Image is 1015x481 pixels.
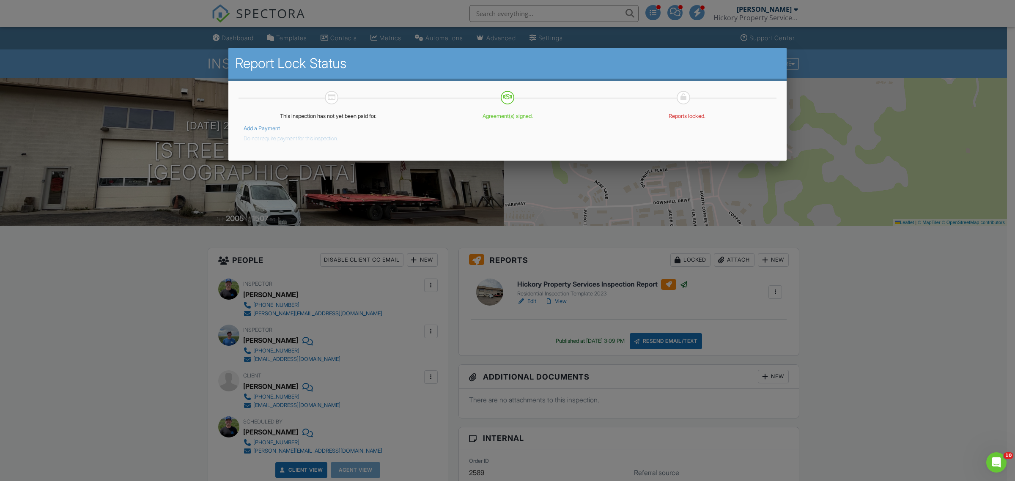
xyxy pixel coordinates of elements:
[1004,452,1013,459] span: 10
[986,452,1007,473] iframe: Intercom live chat
[244,125,280,131] a: Add a Payment
[423,113,592,120] p: Agreement(s) signed.
[602,113,771,120] p: Reports locked.
[244,132,338,142] button: Do not require payment for this inspection.
[235,55,780,72] h2: Report Lock Status
[244,113,413,120] p: This inspection has not yet been paid for.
